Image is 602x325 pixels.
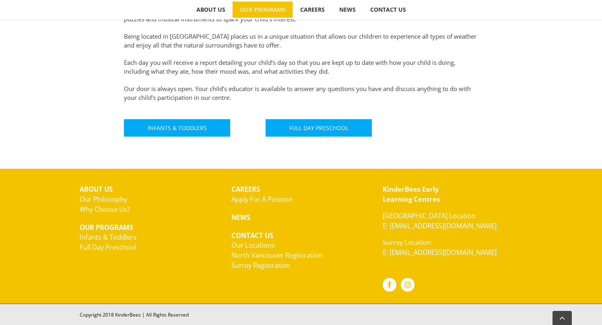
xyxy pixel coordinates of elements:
[80,242,136,252] a: Full Day Preschool
[339,7,356,12] span: NEWS
[370,7,406,12] span: CONTACT US
[80,311,522,319] div: Copyright 2018 KinderBees | All Rights Reserved
[383,184,440,204] a: KinderBees EarlyLearning Centres
[231,250,322,260] a: North Vancouver Registration
[231,213,250,222] strong: NEWS
[231,184,260,194] strong: CAREERS
[231,195,293,204] a: Apply For A Position
[383,238,522,258] p: Surrey Location
[80,223,133,232] strong: OUR PROGRAMS
[383,221,497,230] a: E: [EMAIL_ADDRESS][DOMAIN_NAME]
[124,58,478,76] p: Each day you will receive a report detailing your child’s day so that you are kept up to date wit...
[293,2,332,18] a: CAREERS
[300,7,325,12] span: CAREERS
[383,211,522,231] p: [GEOGRAPHIC_DATA] Location
[231,261,290,270] a: Surrey Registration
[148,124,207,131] span: Infants & Toddlers
[124,32,478,50] p: Being located in [GEOGRAPHIC_DATA] places us in a unique situation that allows our children to ex...
[363,2,413,18] a: CONTACT US
[383,184,440,204] strong: KinderBees Early Learning Centres
[124,119,230,137] a: Infants & Toddlers
[332,2,363,18] a: NEWS
[383,278,396,292] a: Facebook
[124,84,478,102] p: Our door is always open. Your child’s educator is available to answer any questions you have and ...
[231,240,275,250] a: Our Locations
[266,119,372,137] a: Full Day Preschool
[231,231,273,240] strong: CONTACT US
[80,195,127,204] a: Our Philosophy
[196,7,225,12] span: ABOUT US
[289,124,348,131] span: Full Day Preschool
[233,2,293,18] a: OUR PROGRAMS
[383,248,497,257] a: E: [EMAIL_ADDRESS][DOMAIN_NAME]
[80,232,136,242] a: Infants & Toddlers
[240,7,286,12] span: OUR PROGRAMS
[401,278,414,292] a: Instagram
[80,184,113,194] strong: ABOUT US
[80,205,130,214] a: Why Choose Us?
[189,2,232,18] a: ABOUT US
